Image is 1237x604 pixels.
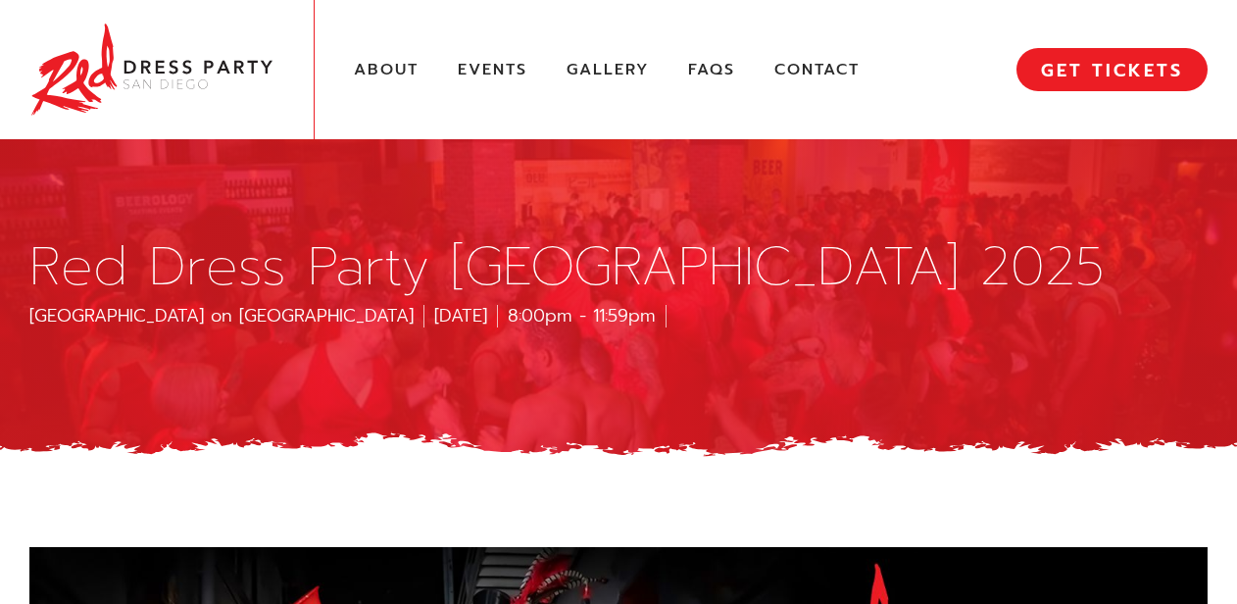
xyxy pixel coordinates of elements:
img: Red Dress Party San Diego [29,20,274,120]
a: Gallery [567,60,649,80]
h1: Red Dress Party [GEOGRAPHIC_DATA] 2025 [29,240,1105,293]
div: [DATE] [434,305,498,327]
div: [GEOGRAPHIC_DATA] on [GEOGRAPHIC_DATA] [29,305,424,327]
a: GET TICKETS [1016,48,1208,91]
a: FAQs [688,60,735,80]
div: 8:00pm - 11:59pm [508,305,667,327]
a: Contact [774,60,860,80]
a: Events [458,60,527,80]
a: About [354,60,419,80]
